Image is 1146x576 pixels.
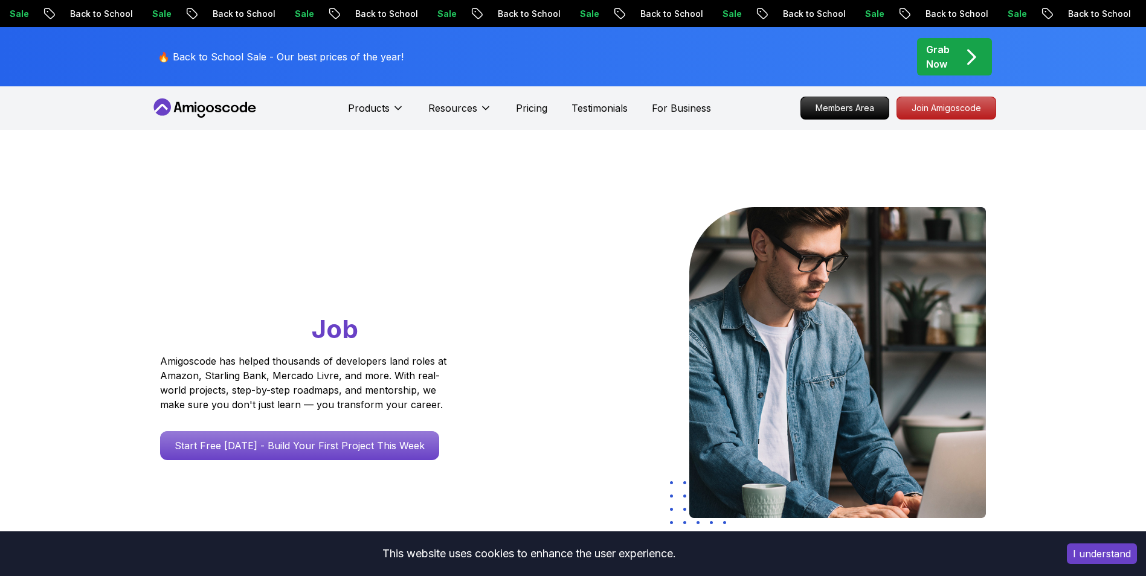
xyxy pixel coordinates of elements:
[462,8,544,20] p: Back to School
[800,97,889,120] a: Members Area
[116,8,155,20] p: Sale
[1067,543,1137,564] button: Accept cookies
[160,431,439,460] a: Start Free [DATE] - Build Your First Project This Week
[428,101,477,115] p: Resources
[571,101,628,115] a: Testimonials
[176,8,259,20] p: Back to School
[401,8,440,20] p: Sale
[9,540,1049,567] div: This website uses cookies to enhance the user experience.
[686,8,725,20] p: Sale
[158,50,404,64] p: 🔥 Back to School Sale - Our best prices of the year!
[259,8,297,20] p: Sale
[926,42,950,71] p: Grab Now
[604,8,686,20] p: Back to School
[889,8,971,20] p: Back to School
[801,97,889,119] p: Members Area
[348,101,390,115] p: Products
[897,97,996,120] a: Join Amigoscode
[971,8,1010,20] p: Sale
[1032,8,1114,20] p: Back to School
[652,101,711,115] a: For Business
[516,101,547,115] a: Pricing
[160,354,450,412] p: Amigoscode has helped thousands of developers land roles at Amazon, Starling Bank, Mercado Livre,...
[348,101,404,125] button: Products
[829,8,868,20] p: Sale
[897,97,996,119] p: Join Amigoscode
[689,207,986,518] img: hero
[160,207,493,347] h1: Go From Learning to Hired: Master Java, Spring Boot & Cloud Skills That Get You the
[428,101,492,125] button: Resources
[747,8,829,20] p: Back to School
[319,8,401,20] p: Back to School
[544,8,582,20] p: Sale
[312,313,358,344] span: Job
[34,8,116,20] p: Back to School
